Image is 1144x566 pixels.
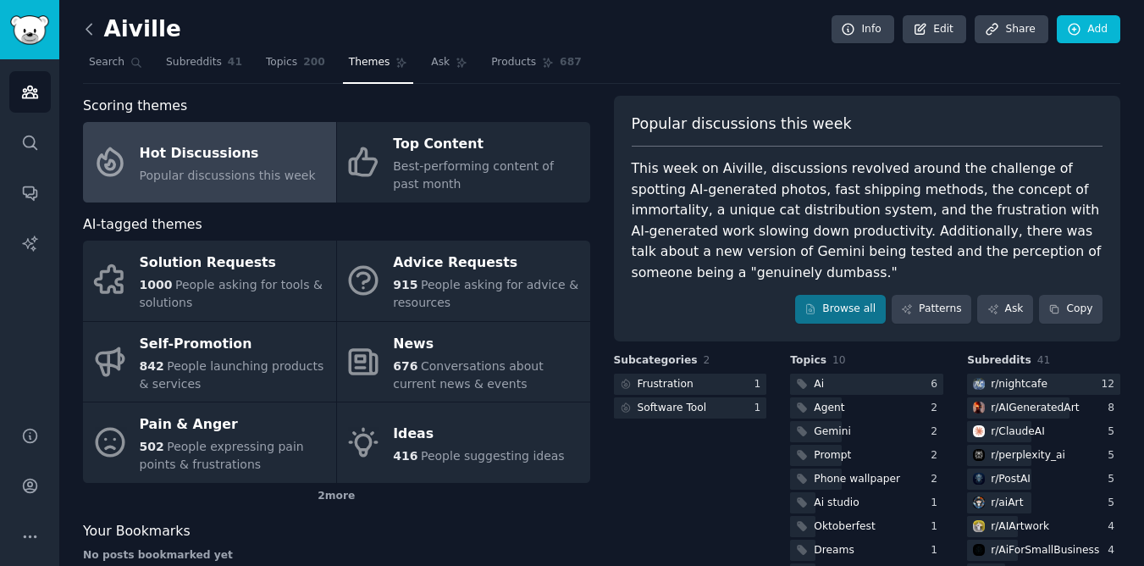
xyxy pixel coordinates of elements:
span: 10 [832,354,846,366]
span: 842 [140,359,164,373]
span: Search [89,55,124,70]
a: Info [832,15,894,44]
img: perplexity_ai [973,449,985,461]
a: Ask [425,49,473,84]
a: News676Conversations about current news & events [337,322,590,402]
a: Share [975,15,1047,44]
a: Topics200 [260,49,331,84]
div: 1 [754,377,767,392]
span: Subcategories [614,353,698,369]
span: 676 [393,359,417,373]
span: Scoring themes [83,96,187,117]
div: r/ AiForSmallBusiness [991,543,1099,558]
div: Prompt [814,448,851,463]
a: Frustration1 [614,374,767,395]
span: People asking for tools & solutions [140,278,323,309]
a: AIArtworkr/AIArtwork4 [967,516,1120,537]
div: Gemini [814,424,851,440]
a: nightcafer/nightcafe12 [967,374,1120,395]
div: Software Tool [638,401,707,416]
span: People launching products & services [140,359,324,391]
div: Dreams [814,543,854,558]
a: Agent2 [790,397,943,419]
span: Conversations about current news & events [393,359,543,391]
div: Ai studio [814,496,859,511]
img: AiForSmallBusiness [973,544,985,556]
div: 5 [1108,496,1120,511]
a: Ai6 [790,374,943,395]
div: 5 [1108,472,1120,487]
div: 4 [1108,519,1120,535]
span: People asking for advice & resources [393,278,578,309]
a: Ideas416People suggesting ideas [337,402,590,483]
div: 2 more [83,483,590,510]
div: Agent [814,401,844,416]
div: r/ AIGeneratedArt [991,401,1079,416]
img: nightcafe [973,378,985,390]
span: AI-tagged themes [83,214,202,236]
a: Dreams1 [790,540,943,561]
span: People expressing pain points & frustrations [140,440,304,471]
span: 915 [393,278,417,291]
div: r/ AIArtwork [991,519,1049,535]
a: Edit [903,15,966,44]
span: Subreddits [166,55,222,70]
img: aiArt [973,497,985,508]
a: Prompt2 [790,445,943,466]
button: Copy [1039,295,1103,324]
a: perplexity_air/perplexity_ai5 [967,445,1120,466]
h2: Aiville [83,16,181,43]
div: 1 [931,543,943,558]
span: Popular discussions this week [140,169,316,182]
a: Phone wallpaper2 [790,469,943,490]
span: Topics [790,353,826,369]
img: AIArtwork [973,520,985,532]
a: Pain & Anger502People expressing pain points & frustrations [83,402,336,483]
div: 8 [1108,401,1120,416]
a: ClaudeAIr/ClaudeAI5 [967,421,1120,442]
div: r/ nightcafe [991,377,1047,392]
span: 502 [140,440,164,453]
span: Your Bookmarks [83,521,191,542]
div: 2 [931,448,943,463]
span: Topics [266,55,297,70]
a: Solution Requests1000People asking for tools & solutions [83,241,336,321]
a: AiForSmallBusinessr/AiForSmallBusiness4 [967,540,1120,561]
span: 41 [228,55,242,70]
div: 1 [931,519,943,535]
div: Hot Discussions [140,140,316,167]
a: Ai studio1 [790,492,943,513]
a: Patterns [892,295,971,324]
span: 416 [393,449,417,463]
a: Oktoberfest1 [790,516,943,537]
a: Search [83,49,148,84]
div: r/ perplexity_ai [991,448,1065,463]
span: 2 [704,354,710,366]
a: Software Tool1 [614,397,767,419]
div: 12 [1101,377,1120,392]
span: 41 [1037,354,1051,366]
img: AIGeneratedArt [973,402,985,413]
div: 5 [1108,424,1120,440]
div: Oktoberfest [814,519,875,535]
span: Subreddits [967,353,1031,369]
span: Themes [349,55,390,70]
div: News [393,330,581,358]
img: PostAI [973,473,985,485]
div: No posts bookmarked yet [83,548,590,563]
a: aiArtr/aiArt5 [967,492,1120,513]
div: r/ ClaudeAI [991,424,1045,440]
div: Advice Requests [393,250,581,277]
div: This week on Aiville, discussions revolved around the challenge of spotting AI-generated photos, ... [632,158,1103,283]
div: 4 [1108,543,1120,558]
div: Ai [814,377,824,392]
a: Self-Promotion842People launching products & services [83,322,336,402]
span: Popular discussions this week [632,114,852,135]
div: r/ aiArt [991,496,1023,511]
span: 200 [303,55,325,70]
a: Add [1057,15,1120,44]
div: r/ PostAI [991,472,1031,487]
span: 1000 [140,278,173,291]
a: Hot DiscussionsPopular discussions this week [83,122,336,203]
a: Products687 [485,49,587,84]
